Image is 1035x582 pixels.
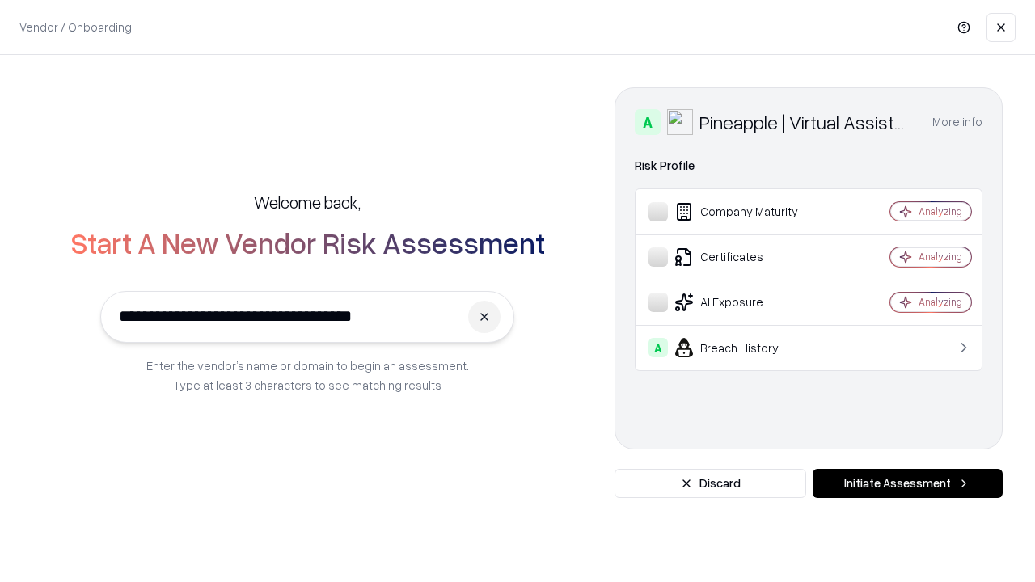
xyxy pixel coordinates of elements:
div: Analyzing [919,250,962,264]
div: Breach History [648,338,842,357]
div: A [648,338,668,357]
button: Initiate Assessment [813,469,1003,498]
h2: Start A New Vendor Risk Assessment [70,226,545,259]
h5: Welcome back, [254,191,361,213]
button: Discard [615,469,806,498]
div: A [635,109,661,135]
div: Risk Profile [635,156,982,175]
p: Enter the vendor’s name or domain to begin an assessment. Type at least 3 characters to see match... [146,356,469,394]
button: More info [932,108,982,137]
div: AI Exposure [648,293,842,312]
div: Company Maturity [648,202,842,221]
img: Pineapple | Virtual Assistant Agency [667,109,693,135]
div: Pineapple | Virtual Assistant Agency [699,109,913,135]
div: Analyzing [919,205,962,218]
div: Certificates [648,247,842,267]
p: Vendor / Onboarding [19,19,132,36]
div: Analyzing [919,295,962,309]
